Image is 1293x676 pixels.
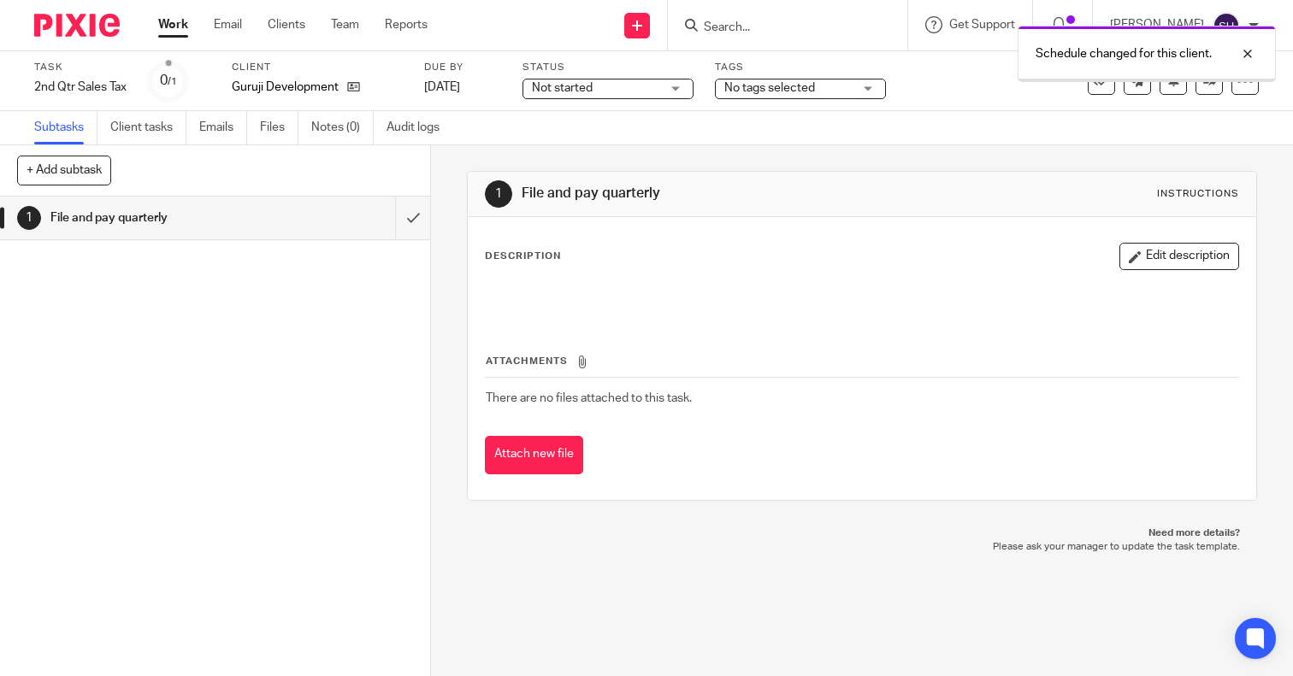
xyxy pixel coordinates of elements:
[486,392,692,404] span: There are no files attached to this task.
[331,16,359,33] a: Team
[424,61,501,74] label: Due by
[34,14,120,37] img: Pixie
[485,250,561,263] p: Description
[260,111,298,144] a: Files
[34,79,127,96] div: 2nd Qtr Sales Tax
[232,79,339,96] p: Guruji Development
[168,77,177,86] small: /1
[532,82,593,94] span: Not started
[484,540,1240,554] p: Please ask your manager to update the task template.
[484,526,1240,540] p: Need more details?
[523,61,694,74] label: Status
[424,81,460,93] span: [DATE]
[50,205,269,231] h1: File and pay quarterly
[387,111,452,144] a: Audit logs
[17,156,111,185] button: + Add subtask
[199,111,247,144] a: Emails
[1119,243,1239,270] button: Edit description
[522,185,899,203] h1: File and pay quarterly
[385,16,428,33] a: Reports
[158,16,188,33] a: Work
[485,180,512,208] div: 1
[1213,12,1240,39] img: svg%3E
[311,111,374,144] a: Notes (0)
[17,206,41,230] div: 1
[268,16,305,33] a: Clients
[214,16,242,33] a: Email
[724,82,815,94] span: No tags selected
[232,61,403,74] label: Client
[34,111,97,144] a: Subtasks
[1036,45,1212,62] p: Schedule changed for this client.
[1157,187,1239,201] div: Instructions
[160,71,177,91] div: 0
[110,111,186,144] a: Client tasks
[34,61,127,74] label: Task
[485,436,583,474] button: Attach new file
[486,356,568,366] span: Attachments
